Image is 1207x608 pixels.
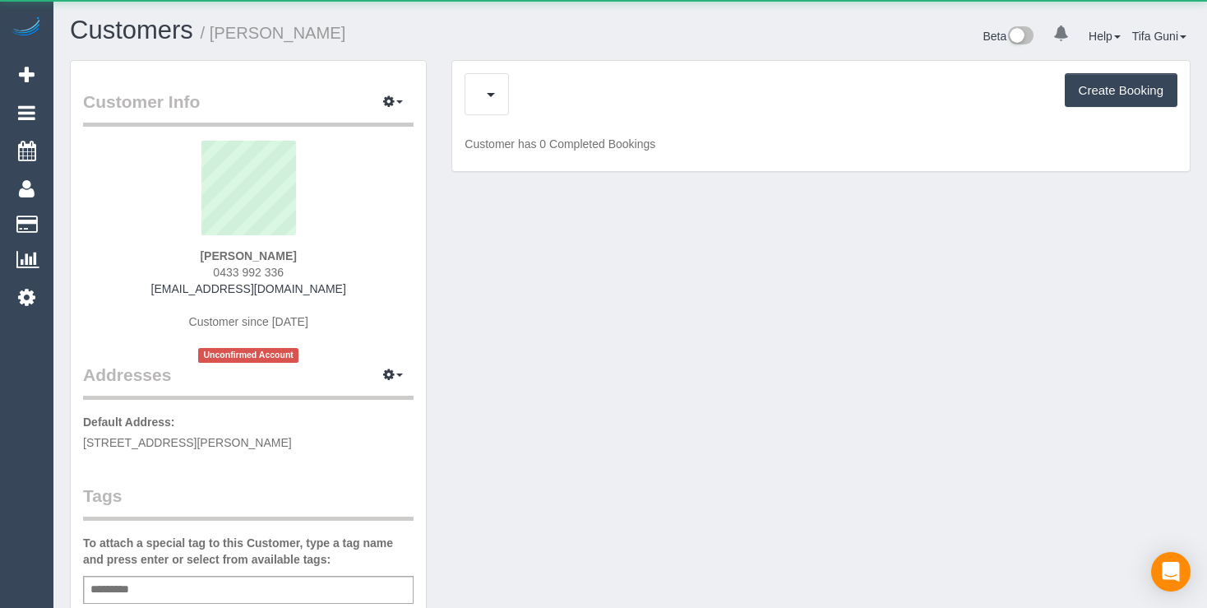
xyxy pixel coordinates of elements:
[201,24,346,42] small: / [PERSON_NAME]
[151,282,346,295] a: [EMAIL_ADDRESS][DOMAIN_NAME]
[198,348,298,362] span: Unconfirmed Account
[189,315,308,328] span: Customer since [DATE]
[213,266,284,279] span: 0433 992 336
[200,249,296,262] strong: [PERSON_NAME]
[1006,26,1034,48] img: New interface
[83,436,292,449] span: [STREET_ADDRESS][PERSON_NAME]
[1151,552,1191,592] div: Open Intercom Messenger
[83,484,414,521] legend: Tags
[83,414,175,430] label: Default Address:
[70,16,193,44] a: Customers
[983,30,1034,43] a: Beta
[83,90,414,127] legend: Customer Info
[10,16,43,39] img: Automaid Logo
[1132,30,1186,43] a: Tifa Guni
[465,136,1177,152] p: Customer has 0 Completed Bookings
[83,535,414,568] label: To attach a special tag to this Customer, type a tag name and press enter or select from availabl...
[1089,30,1121,43] a: Help
[1065,73,1177,108] button: Create Booking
